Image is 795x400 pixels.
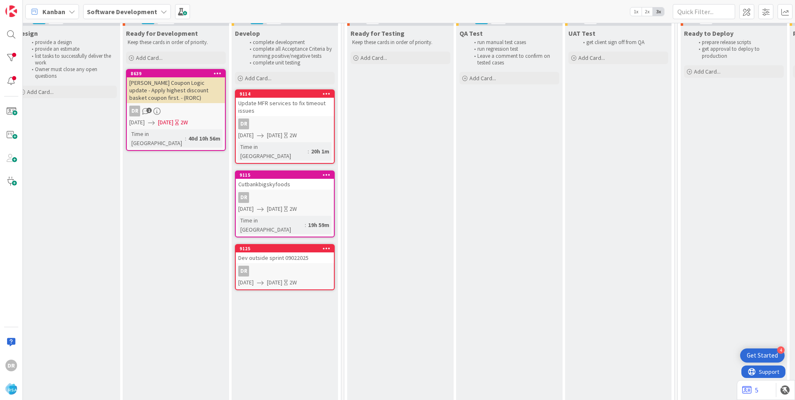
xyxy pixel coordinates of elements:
[235,89,335,164] a: 9114Update MFR services to fix timeout issuesDR[DATE][DATE]2WTime in [GEOGRAPHIC_DATA]:20h 1m
[578,54,605,62] span: Add Card...
[236,245,334,252] div: 9125
[236,192,334,203] div: DR
[267,131,282,140] span: [DATE]
[578,39,667,46] li: get client sign off from QA
[742,385,758,395] a: 5
[27,53,116,67] li: list tasks to successfully deliver the work
[289,205,297,213] div: 2W
[129,129,185,148] div: Time in [GEOGRAPHIC_DATA]
[158,118,173,127] span: [DATE]
[239,172,334,178] div: 9115
[236,119,334,129] div: DR
[236,90,334,98] div: 9114
[493,20,504,24] div: Max 5
[236,98,334,116] div: Update MFR services to fix timeout issues
[17,1,38,11] span: Support
[653,7,664,16] span: 3x
[469,39,558,46] li: run manual test cases
[126,29,198,37] span: Ready for Development
[238,216,305,234] div: Time in [GEOGRAPHIC_DATA]
[306,220,331,230] div: 19h 59m
[777,346,785,354] div: 4
[747,351,778,360] div: Get Started
[694,39,783,46] li: prepare release scripts
[308,147,309,156] span: :
[630,7,642,16] span: 1x
[238,205,254,213] span: [DATE]
[740,348,785,363] div: Open Get Started checklist, remaining modules: 4
[5,383,17,395] img: avatar
[27,66,116,80] li: Owner must close any open questions
[236,179,334,190] div: Cutbankbigskyfoods
[5,360,17,371] div: DR
[27,39,116,46] li: provide a design
[245,59,333,66] li: complete unit testing
[352,39,449,46] p: Keep these cards in order of priority.
[673,4,735,19] input: Quick Filter...
[127,106,225,116] div: DR
[568,29,595,37] span: UAT Test
[27,46,116,52] li: provide an estimate
[127,70,225,77] div: 8639
[469,53,558,67] li: Leave a comment to confirm on tested cases
[309,147,331,156] div: 20h 1m
[245,46,333,59] li: complete all Acceptance Criteria by running positive/negative tests
[236,266,334,277] div: DR
[239,91,334,97] div: 9114
[50,20,61,24] div: Max 3
[180,118,188,127] div: 2W
[642,7,653,16] span: 2x
[235,244,335,290] a: 9125Dev outside sprint 09022025DR[DATE][DATE]2W
[185,134,186,143] span: :
[126,69,226,151] a: 8639[PERSON_NAME] Coupon Logic update - Apply highest discount basket coupon first. - (RORC)DR[DA...
[131,71,225,77] div: 8639
[128,39,224,46] p: Keep these cards in order of priority.
[146,108,152,113] span: 1
[136,54,163,62] span: Add Card...
[186,134,222,143] div: 40d 10h 56m
[238,131,254,140] span: [DATE]
[245,39,333,46] li: complete development
[267,278,282,287] span: [DATE]
[469,74,496,82] span: Add Card...
[235,170,335,237] a: 9115CutbankbigskyfoodsDR[DATE][DATE]2WTime in [GEOGRAPHIC_DATA]:19h 59m
[236,252,334,263] div: Dev outside sprint 09022025
[238,266,249,277] div: DR
[238,142,308,160] div: Time in [GEOGRAPHIC_DATA]
[5,5,17,17] img: Visit kanbanzone.com
[236,245,334,263] div: 9125Dev outside sprint 09022025
[127,70,225,103] div: 8639[PERSON_NAME] Coupon Logic update - Apply highest discount basket coupon first. - (RORC)
[239,246,334,252] div: 9125
[238,192,249,203] div: DR
[360,54,387,62] span: Add Card...
[694,68,721,75] span: Add Card...
[289,131,297,140] div: 2W
[127,77,225,103] div: [PERSON_NAME] Coupon Logic update - Apply highest discount basket coupon first. - (RORC)
[351,29,405,37] span: Ready for Testing
[459,29,483,37] span: QA Test
[694,46,783,59] li: get approval to deploy to production
[469,46,558,52] li: run regression test
[27,88,54,96] span: Add Card...
[236,90,334,116] div: 9114Update MFR services to fix timeout issues
[129,118,145,127] span: [DATE]
[236,171,334,190] div: 9115Cutbankbigskyfoods
[238,119,249,129] div: DR
[268,20,279,24] div: Max 8
[267,205,282,213] span: [DATE]
[129,106,140,116] div: DR
[236,171,334,179] div: 9115
[17,29,38,37] span: Design
[235,29,260,37] span: Develop
[684,29,733,37] span: Ready to Deploy
[245,74,272,82] span: Add Card...
[238,278,254,287] span: [DATE]
[87,7,157,16] b: Software Development
[305,220,306,230] span: :
[42,7,65,17] span: Kanban
[289,278,297,287] div: 2W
